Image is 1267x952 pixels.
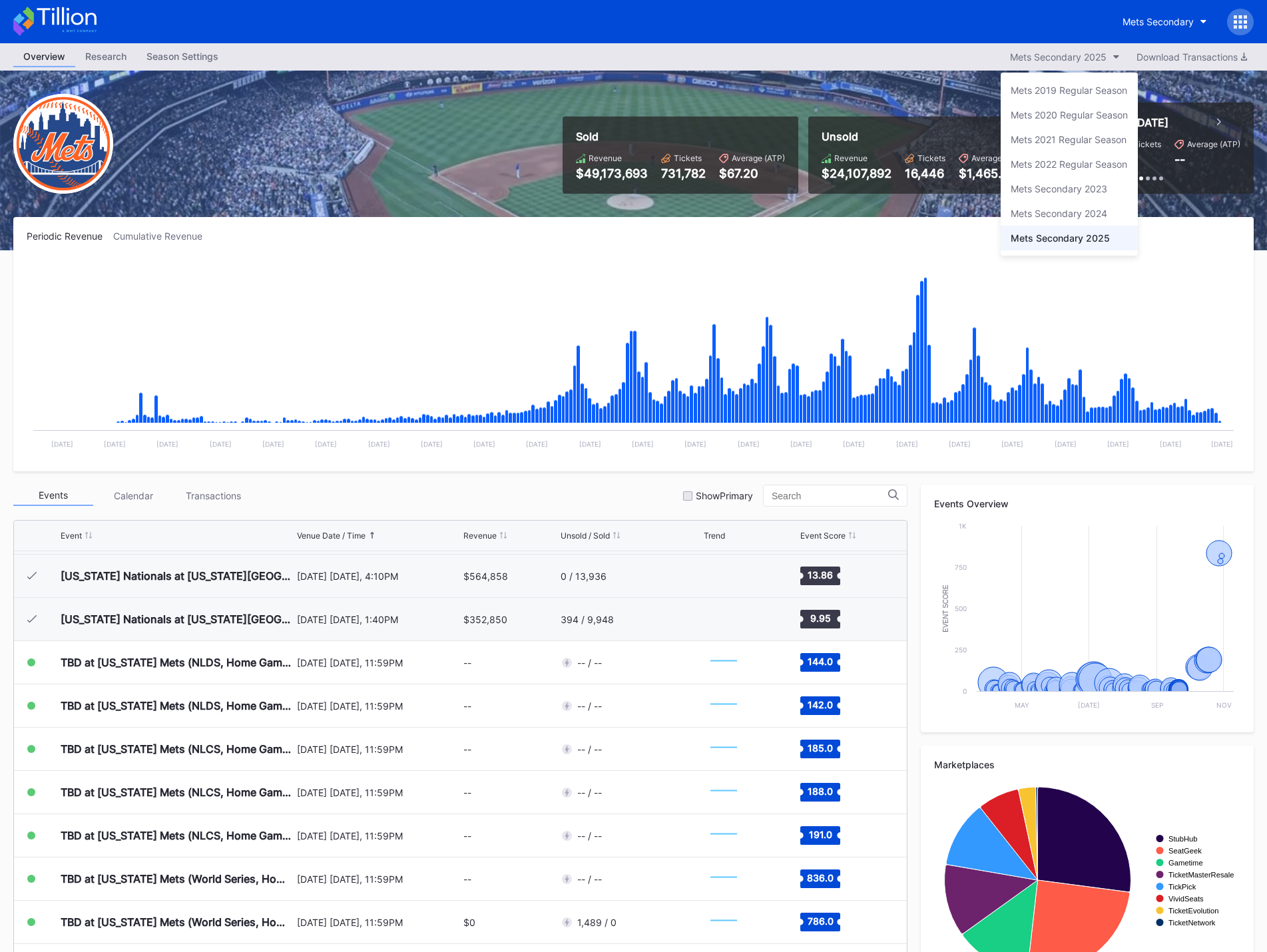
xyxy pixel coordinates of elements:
div: Mets 2020 Regular Season [1011,109,1128,120]
div: Mets Secondary 2025 [1011,232,1110,244]
div: Mets 2021 Regular Season [1011,134,1127,145]
div: Mets Secondary 2024 [1011,208,1107,219]
div: Mets Secondary 2023 [1011,183,1107,194]
div: Mets 2019 Regular Season [1011,85,1127,96]
div: Mets 2022 Regular Season [1011,158,1127,170]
